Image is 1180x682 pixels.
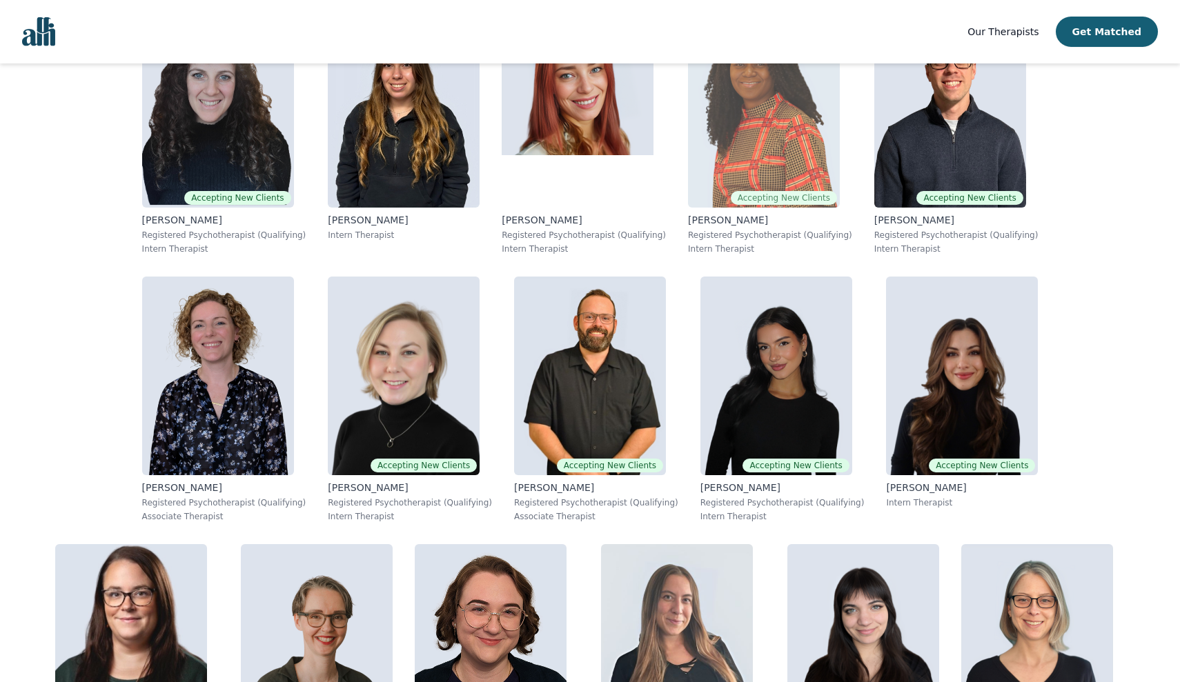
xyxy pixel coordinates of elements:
a: Alyssa_TweedieAccepting New Clients[PERSON_NAME]Registered Psychotherapist (Qualifying)Intern The... [689,265,876,533]
button: Get Matched [1056,17,1158,47]
img: Mariangela_Servello [328,9,480,208]
p: [PERSON_NAME] [688,213,852,227]
a: Catherine_Robbe[PERSON_NAME]Registered Psychotherapist (Qualifying)Associate Therapist [131,265,317,533]
span: Accepting New Clients [557,459,663,472]
span: Accepting New Clients [743,459,849,472]
img: Alyssa_Tweedie [700,277,852,475]
p: [PERSON_NAME] [886,481,1038,494]
img: Grace_Nyamweya [688,9,840,208]
img: Jocelyn_Crawford [328,277,480,475]
img: Saba_Salemi [886,277,1038,475]
img: Lacy_Hunter [502,9,653,208]
p: Registered Psychotherapist (Qualifying) [514,497,678,508]
p: Intern Therapist [886,497,1038,508]
img: Shira_Blake [142,9,294,208]
p: Registered Psychotherapist (Qualifying) [502,230,666,241]
p: Registered Psychotherapist (Qualifying) [688,230,852,241]
a: Josh_CadieuxAccepting New Clients[PERSON_NAME]Registered Psychotherapist (Qualifying)Associate Th... [503,265,689,533]
span: Accepting New Clients [731,191,837,205]
img: Ethan_Braun [874,9,1026,208]
p: Intern Therapist [700,511,865,522]
p: [PERSON_NAME] [514,481,678,494]
p: [PERSON_NAME] [502,213,666,227]
p: [PERSON_NAME] [328,213,480,227]
p: Intern Therapist [328,230,480,241]
p: Registered Psychotherapist (Qualifying) [328,497,492,508]
p: Registered Psychotherapist (Qualifying) [142,497,306,508]
p: [PERSON_NAME] [142,481,306,494]
p: [PERSON_NAME] [700,481,865,494]
p: [PERSON_NAME] [328,481,492,494]
span: Accepting New Clients [916,191,1023,205]
p: Intern Therapist [142,243,306,254]
img: Catherine_Robbe [142,277,294,475]
span: Accepting New Clients [929,459,1035,472]
p: Registered Psychotherapist (Qualifying) [142,230,306,241]
a: Saba_SalemiAccepting New Clients[PERSON_NAME]Intern Therapist [875,265,1049,533]
p: [PERSON_NAME] [142,213,306,227]
img: alli logo [22,17,55,46]
p: Intern Therapist [874,243,1039,254]
a: Jocelyn_CrawfordAccepting New Clients[PERSON_NAME]Registered Psychotherapist (Qualifying)Intern T... [317,265,503,533]
p: Associate Therapist [142,511,306,522]
span: Accepting New Clients [184,191,291,205]
a: Our Therapists [967,23,1039,40]
p: Intern Therapist [502,243,666,254]
img: Josh_Cadieux [514,277,666,475]
span: Accepting New Clients [371,459,477,472]
p: Registered Psychotherapist (Qualifying) [874,230,1039,241]
p: Intern Therapist [328,511,492,522]
span: Our Therapists [967,26,1039,37]
p: [PERSON_NAME] [874,213,1039,227]
p: Associate Therapist [514,511,678,522]
p: Intern Therapist [688,243,852,254]
p: Registered Psychotherapist (Qualifying) [700,497,865,508]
